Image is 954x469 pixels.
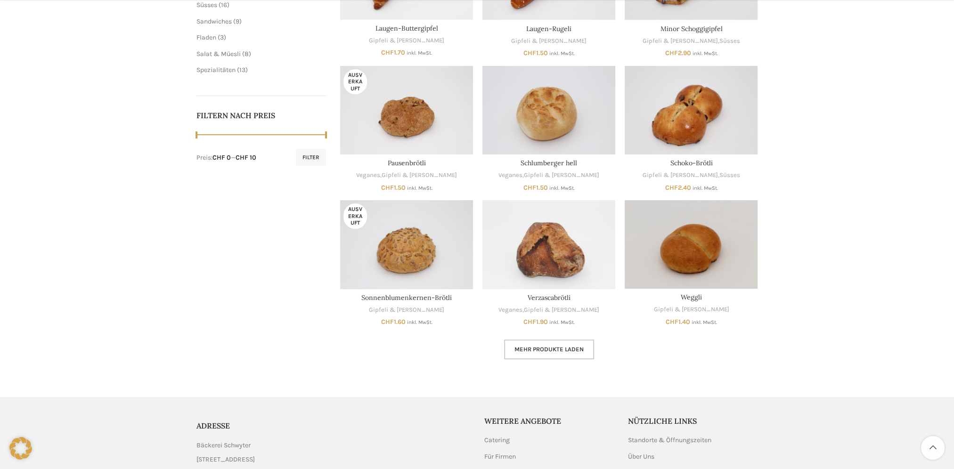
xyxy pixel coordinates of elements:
a: Schoko-Brötli [625,66,758,154]
a: Schlumberger hell [521,159,577,167]
a: Gipfeli & [PERSON_NAME] [524,171,599,180]
a: Pausenbrötli [388,159,426,167]
div: , [625,171,758,180]
a: Pausenbrötli [340,66,473,154]
a: Scroll to top button [921,436,945,460]
small: inkl. MwSt. [549,319,575,325]
span: 16 [221,1,227,9]
span: CHF [381,49,394,57]
a: Gipfeli & [PERSON_NAME] [369,306,444,315]
span: CHF [381,184,394,192]
a: Gipfeli & [PERSON_NAME] [382,171,457,180]
div: , [625,37,758,46]
a: Schlumberger hell [482,66,615,154]
div: Preis: — [196,153,256,162]
div: , [482,171,615,180]
div: , [482,306,615,315]
small: inkl. MwSt. [407,185,432,191]
span: CHF 0 [212,154,231,162]
small: inkl. MwSt. [692,185,718,191]
a: Minor Schoggigipfel [660,24,722,33]
a: Laugen-Buttergipfel [375,24,438,32]
a: Gipfeli & [PERSON_NAME] [643,171,718,180]
span: Bäckerei Schwyter [196,440,251,451]
button: Filter [296,149,326,166]
small: inkl. MwSt. [692,50,718,57]
span: 8 [245,50,249,58]
bdi: 1.50 [523,184,548,192]
span: CHF [665,49,677,57]
a: Fladen [196,33,216,41]
span: CHF [523,318,536,326]
a: Gipfeli & [PERSON_NAME] [369,36,444,45]
span: ADRESSE [196,421,230,430]
a: Weggli [681,293,702,301]
a: Verzascabrötli [528,293,571,302]
a: Mehr Produkte laden [504,340,594,359]
small: inkl. MwSt. [549,50,575,57]
a: Laugen-Rugeli [526,24,571,33]
bdi: 2.90 [665,49,691,57]
span: CHF [523,49,536,57]
a: Veganes [356,171,380,180]
span: [STREET_ADDRESS] [196,454,255,465]
span: CHF [665,184,677,192]
bdi: 1.40 [666,318,690,326]
a: Schoko-Brötli [670,159,712,167]
bdi: 1.50 [381,184,406,192]
span: 13 [239,66,245,74]
h5: Filtern nach Preis [196,110,326,121]
a: Veganes [498,171,522,180]
small: inkl. MwSt. [407,319,432,325]
span: 3 [220,33,224,41]
a: Veganes [498,306,522,315]
span: Mehr Produkte laden [514,346,584,353]
small: inkl. MwSt. [407,50,432,56]
a: Süsses [719,171,740,180]
a: Salat & Müesli [196,50,241,58]
a: Für Firmen [484,452,517,461]
a: Catering [484,436,511,445]
a: Über Uns [628,452,655,461]
bdi: 1.90 [523,318,548,326]
span: CHF [523,184,536,192]
a: Verzascabrötli [482,200,615,289]
bdi: 2.40 [665,184,691,192]
a: Spezialitäten [196,66,236,74]
span: CHF [666,318,678,326]
a: Gipfeli & [PERSON_NAME] [524,306,599,315]
h5: Weitere Angebote [484,416,614,426]
span: Ausverkauft [343,69,367,94]
span: CHF [381,318,394,326]
h5: Nützliche Links [628,416,758,426]
small: inkl. MwSt. [549,185,575,191]
a: Standorte & Öffnungszeiten [628,436,712,445]
small: inkl. MwSt. [692,319,717,325]
a: Süsses [196,1,217,9]
div: , [340,171,473,180]
a: Gipfeli & [PERSON_NAME] [653,305,729,314]
span: Ausverkauft [343,203,367,228]
a: Sonnenblumenkernen-Brötli [340,200,473,289]
a: Süsses [719,37,740,46]
a: Weggli [625,200,758,289]
a: Sandwiches [196,17,232,25]
span: CHF 10 [236,154,256,162]
bdi: 1.60 [381,318,406,326]
span: 9 [236,17,239,25]
a: Gipfeli & [PERSON_NAME] [643,37,718,46]
bdi: 1.70 [381,49,405,57]
bdi: 1.50 [523,49,548,57]
a: Gipfeli & [PERSON_NAME] [511,37,587,46]
a: Sonnenblumenkernen-Brötli [361,293,452,302]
